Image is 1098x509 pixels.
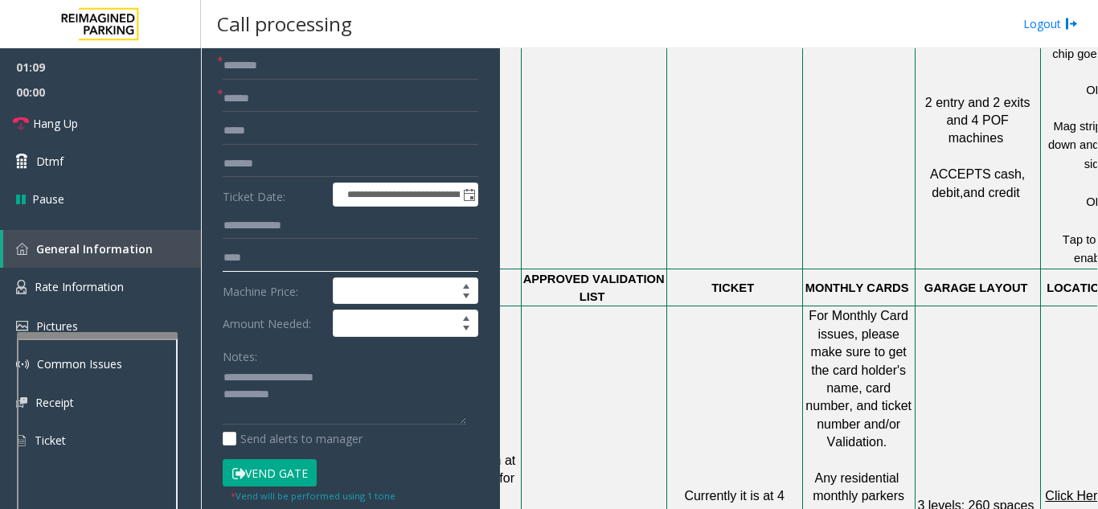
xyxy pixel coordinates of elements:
span: GARAGE LAYOUT [924,281,1028,294]
span: ACCEPTS cash, debit, [930,167,1029,199]
span: Dtmf [36,153,64,170]
span: General Information [36,241,153,257]
span: Increase value [455,278,477,291]
small: Vend will be performed using 1 tone [231,490,395,502]
img: 'icon' [16,243,28,255]
label: Machine Price: [219,277,329,305]
span: and credit [963,186,1019,199]
img: 'icon' [16,433,27,448]
label: Notes: [223,343,257,365]
span: Pause [32,191,64,207]
a: General Information [3,230,201,268]
label: Send alerts to manager [223,430,363,447]
span: Toggle popup [460,183,477,206]
span: Any reside [814,471,875,485]
label: Amount Needed: [219,310,329,337]
span: For Monthly Card issues, please make sure to get the card holder's name, card number, and ticket ... [805,309,915,449]
span: APPROVED VALIDATION LIST [523,273,668,303]
span: Decrease value [455,323,477,336]
span: Rate Information [35,279,124,294]
img: 'icon' [16,397,27,408]
span: Pictures [36,318,78,334]
h3: Call processing [209,4,360,43]
span: Increase value [455,310,477,323]
button: Vend Gate [223,459,317,486]
span: Decrease value [455,291,477,304]
img: 'icon' [16,321,28,331]
a: Logout [1023,15,1078,32]
label: Ticket Date: [219,183,329,207]
img: 'icon' [16,358,29,371]
span: Hang Up [33,115,78,132]
span: ntial [875,471,899,485]
span: MONTHLY CARDS [805,281,909,294]
span: TICKET [711,281,754,294]
img: 'icon' [16,280,27,294]
span: 2 entry and 2 exits and 4 POF machines [925,96,1034,146]
img: logout [1065,15,1078,32]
